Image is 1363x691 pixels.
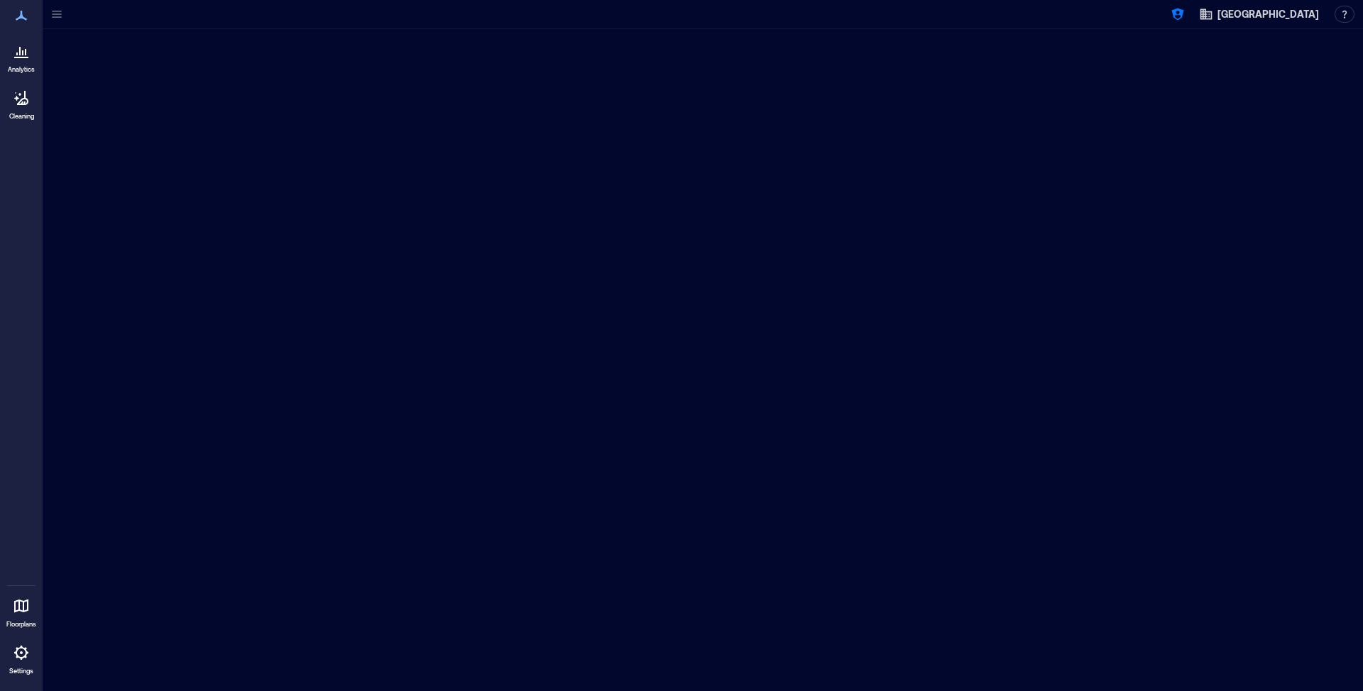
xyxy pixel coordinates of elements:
[4,34,39,78] a: Analytics
[6,620,36,629] p: Floorplans
[2,589,40,633] a: Floorplans
[1195,3,1323,26] button: [GEOGRAPHIC_DATA]
[4,81,39,125] a: Cleaning
[4,636,38,680] a: Settings
[9,112,34,121] p: Cleaning
[8,65,35,74] p: Analytics
[1217,7,1319,21] span: [GEOGRAPHIC_DATA]
[9,667,33,675] p: Settings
